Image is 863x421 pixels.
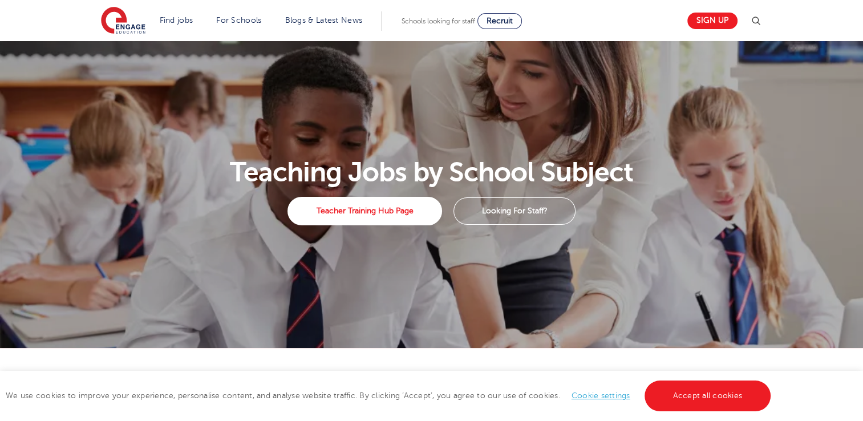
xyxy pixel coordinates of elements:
[287,197,442,225] a: Teacher Training Hub Page
[477,13,522,29] a: Recruit
[6,391,773,400] span: We use cookies to improve your experience, personalise content, and analyse website traffic. By c...
[572,391,630,400] a: Cookie settings
[94,159,769,186] h1: Teaching Jobs by School Subject
[687,13,738,29] a: Sign up
[160,16,193,25] a: Find jobs
[101,7,145,35] img: Engage Education
[285,16,363,25] a: Blogs & Latest News
[453,197,576,225] a: Looking For Staff?
[487,17,513,25] span: Recruit
[645,380,771,411] a: Accept all cookies
[216,16,261,25] a: For Schools
[402,17,475,25] span: Schools looking for staff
